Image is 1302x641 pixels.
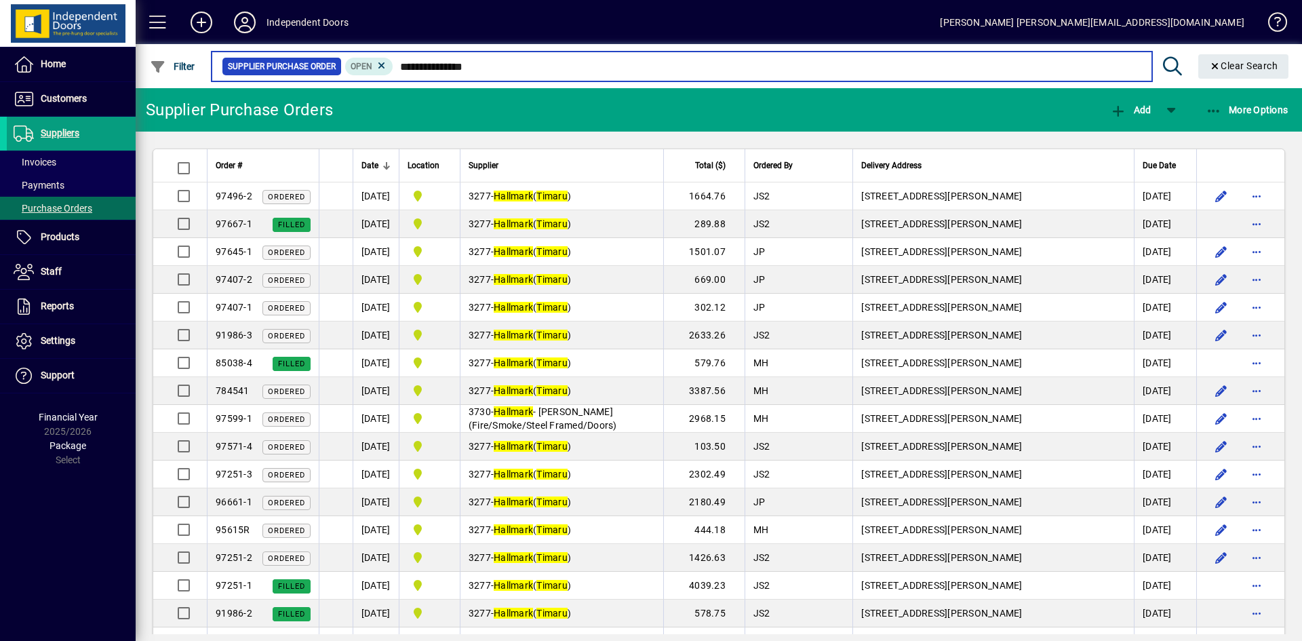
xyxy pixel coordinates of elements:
[852,572,1134,600] td: [STREET_ADDRESS][PERSON_NAME]
[216,552,252,563] span: 97251-2
[460,572,663,600] td: -
[353,294,399,322] td: [DATE]
[1134,377,1196,405] td: [DATE]
[469,302,491,313] span: 3277
[408,216,452,232] span: Timaru
[460,182,663,210] td: -
[216,158,311,173] div: Order #
[1246,324,1267,346] button: More options
[41,300,74,311] span: Reports
[753,497,766,507] span: JP
[353,544,399,572] td: [DATE]
[536,552,568,563] em: Timaru
[469,524,491,535] span: 3277
[268,443,305,452] span: Ordered
[469,218,491,229] span: 3277
[14,157,56,168] span: Invoices
[41,231,79,242] span: Products
[1246,602,1267,624] button: More options
[753,330,770,341] span: JS2
[216,524,250,535] span: 95615R
[753,191,770,201] span: JS2
[216,158,242,173] span: Order #
[1210,185,1232,207] button: Edit
[852,266,1134,294] td: [STREET_ADDRESS][PERSON_NAME]
[494,218,571,229] span: ( )
[1134,405,1196,433] td: [DATE]
[267,12,349,33] div: Independent Doors
[494,552,533,563] em: Hallmark
[345,58,393,75] mat-chip: Completion Status: Open
[663,377,745,405] td: 3387.56
[216,497,252,507] span: 96661-1
[1202,98,1292,122] button: More Options
[753,158,845,173] div: Ordered By
[1246,241,1267,263] button: More options
[268,471,305,480] span: Ordered
[50,440,86,451] span: Package
[353,210,399,238] td: [DATE]
[361,158,391,173] div: Date
[216,191,252,201] span: 97496-2
[753,246,766,257] span: JP
[278,582,305,591] span: Filled
[753,441,770,452] span: JS2
[1246,269,1267,290] button: More options
[1246,575,1267,596] button: More options
[41,266,62,277] span: Staff
[494,608,533,619] em: Hallmark
[1134,544,1196,572] td: [DATE]
[216,413,252,424] span: 97599-1
[460,238,663,266] td: -
[663,572,745,600] td: 4039.23
[1246,435,1267,457] button: More options
[469,497,491,507] span: 3277
[460,405,663,433] td: -
[663,488,745,516] td: 2180.49
[268,304,305,313] span: Ordered
[408,494,452,510] span: Timaru
[7,47,136,81] a: Home
[41,93,87,104] span: Customers
[460,488,663,516] td: -
[216,274,252,285] span: 97407-2
[353,377,399,405] td: [DATE]
[1246,352,1267,374] button: More options
[663,405,745,433] td: 2968.15
[1210,435,1232,457] button: Edit
[216,385,250,396] span: 784541
[663,266,745,294] td: 669.00
[460,516,663,544] td: -
[494,580,533,591] em: Hallmark
[1210,491,1232,513] button: Edit
[278,220,305,229] span: Filled
[408,271,452,288] span: Timaru
[753,274,766,285] span: JP
[1134,294,1196,322] td: [DATE]
[460,266,663,294] td: -
[663,349,745,377] td: 579.76
[1210,408,1232,429] button: Edit
[469,406,491,417] span: 3730
[536,218,568,229] em: Timaru
[663,433,745,461] td: 103.50
[1210,296,1232,318] button: Edit
[408,577,452,594] span: Timaru
[1143,158,1176,173] span: Due Date
[1134,238,1196,266] td: [DATE]
[494,357,533,368] em: Hallmark
[469,158,498,173] span: Supplier
[460,210,663,238] td: -
[7,174,136,197] a: Payments
[408,522,452,538] span: Timaru
[536,524,568,535] em: Timaru
[460,461,663,488] td: -
[469,580,491,591] span: 3277
[1246,296,1267,318] button: More options
[216,608,252,619] span: 91986-2
[39,412,98,423] span: Financial Year
[1206,104,1288,115] span: More Options
[353,433,399,461] td: [DATE]
[494,406,533,417] em: Hallmark
[146,99,333,121] div: Supplier Purchase Orders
